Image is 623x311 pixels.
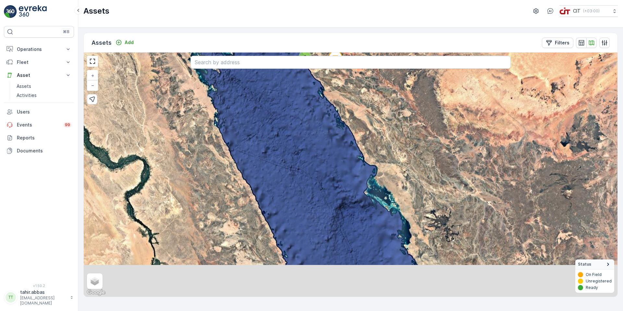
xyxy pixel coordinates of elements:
[125,39,134,46] p: Add
[542,38,573,48] button: Filters
[575,259,614,269] summary: Status
[4,5,17,18] img: logo
[4,144,74,157] a: Documents
[17,46,61,53] p: Operations
[4,56,74,69] button: Fleet
[586,285,598,290] p: Ready
[6,292,16,303] div: TT
[4,118,74,131] a: Events99
[17,109,71,115] p: Users
[88,80,97,90] a: Zoom Out
[559,5,618,17] button: CIT(+03:00)
[555,40,569,46] p: Filters
[586,279,612,284] p: Unregistered
[65,122,70,128] p: 99
[304,54,306,59] span: 3
[113,39,136,46] button: Add
[14,91,74,100] a: Activities
[91,73,94,78] span: +
[88,71,97,80] a: Zoom In
[88,274,102,288] a: Layers
[583,8,600,14] p: ( +03:00 )
[19,5,47,18] img: logo_light-DOdMpM7g.png
[14,82,74,91] a: Assets
[88,56,97,66] a: View Fullscreen
[4,289,74,306] button: TTtahir.abbas[EMAIL_ADDRESS][DOMAIN_NAME]
[17,92,37,99] p: Activities
[4,43,74,56] button: Operations
[91,82,94,88] span: −
[578,262,591,267] span: Status
[573,8,580,14] p: CIT
[17,122,60,128] p: Events
[63,29,69,34] p: ⌘B
[559,7,570,15] img: cit-logo_pOk6rL0.png
[83,6,109,16] p: Assets
[4,284,74,288] span: v 1.50.2
[17,83,31,90] p: Assets
[4,105,74,118] a: Users
[17,148,71,154] p: Documents
[586,272,602,277] p: On Field
[17,135,71,141] p: Reports
[17,72,61,78] p: Asset
[17,59,61,66] p: Fleet
[4,131,74,144] a: Reports
[4,69,74,82] button: Asset
[20,295,67,306] p: [EMAIL_ADDRESS][DOMAIN_NAME]
[85,288,107,297] a: Open this area in Google Maps (opens a new window)
[20,289,67,295] p: tahir.abbas
[85,288,107,297] img: Google
[92,38,112,47] p: Assets
[190,56,511,69] input: Search by address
